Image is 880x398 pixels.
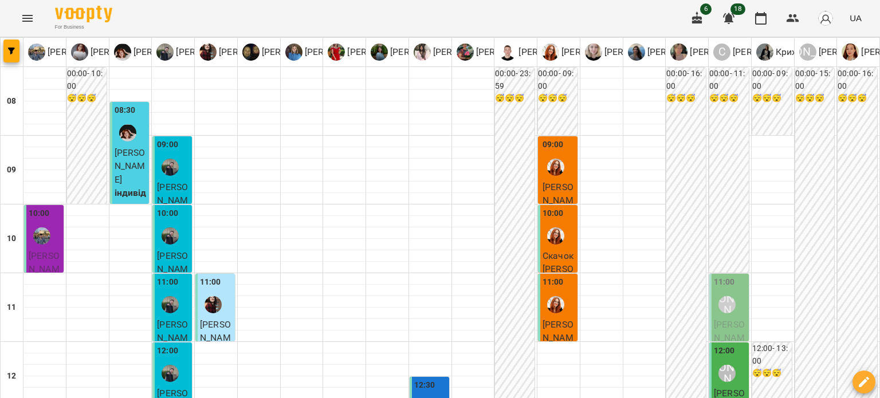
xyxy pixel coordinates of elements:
img: Кобзар Зоряна [547,159,564,176]
span: 18 [730,3,745,15]
span: 6 [700,3,712,15]
a: М [PERSON_NAME] [670,44,759,61]
span: [PERSON_NAME] [115,147,146,185]
label: 12:00 [714,345,735,357]
label: 09:00 [157,139,178,151]
a: А [PERSON_NAME] [371,44,459,61]
div: Анна Андрійчук [371,44,459,61]
button: UA [845,7,866,29]
div: [PERSON_NAME] [799,44,816,61]
h6: 😴😴😴 [752,367,792,380]
span: For Business [55,23,112,31]
div: Філіпських Анна [457,44,545,61]
img: С [628,44,645,61]
p: [PERSON_NAME] [345,45,417,59]
h6: 11 [7,301,16,314]
h6: 00:00 - 16:00 [838,68,877,92]
p: [PERSON_NAME] [602,45,674,59]
h6: 00:00 - 10:00 [67,68,107,92]
label: 11:00 [543,276,564,289]
span: [PERSON_NAME] [29,250,60,288]
img: Voopty Logo [55,6,112,22]
div: Савченко Дар'я [718,296,736,313]
h6: 00:00 - 23:59 [495,68,535,92]
p: [PERSON_NAME] [687,45,759,59]
img: Г [28,44,45,61]
img: Тарас Мурава [162,365,179,382]
label: 12:30 [414,379,435,392]
div: Катерина Стрій [71,44,160,61]
h6: 😴😴😴 [752,92,792,105]
img: О [285,44,302,61]
h6: 00:00 - 15:00 [795,68,835,92]
img: Кобзар Зоряна [547,296,564,313]
img: Вікторія Жежера [205,296,222,313]
img: avatar_s.png [818,10,834,26]
img: С [414,44,431,61]
h6: 😴😴😴 [838,92,877,105]
label: 11:00 [200,276,221,289]
a: К [PERSON_NAME] [542,44,631,61]
p: [PERSON_NAME] [131,45,203,59]
h6: 08 [7,95,16,108]
span: Скачок [PERSON_NAME] [543,250,573,302]
span: [PERSON_NAME] [157,250,188,288]
p: [PERSON_NAME] [45,45,117,59]
a: Г [PERSON_NAME] [28,44,117,61]
p: [PERSON_NAME] [388,45,459,59]
div: Савченко Дар'я [718,365,736,382]
a: К [PERSON_NAME] [585,44,674,61]
img: К [756,44,773,61]
a: Г [PERSON_NAME] [499,44,588,61]
img: Т [156,44,174,61]
a: В [PERSON_NAME] [242,44,331,61]
p: [PERSON_NAME] [516,45,588,59]
img: І [328,44,345,61]
img: Світлана Жаховська [119,124,136,141]
img: Тарас Мурава [162,159,179,176]
label: 12:00 [157,345,178,357]
label: 08:30 [115,104,136,117]
div: Олександра Хопець [285,44,374,61]
div: Григорій Рак [28,44,117,61]
label: 11:00 [714,276,735,289]
img: Тарас Мурава [162,227,179,245]
a: С [PERSON_NAME] [628,44,717,61]
h6: 10 [7,233,16,245]
img: К [71,44,88,61]
div: С [713,44,730,61]
h6: 😴😴😴 [538,92,577,105]
div: Світлана Жаховська [114,44,203,61]
div: Савченко Дар'я [713,44,809,61]
p: [PERSON_NAME] [559,45,631,59]
h6: 00:00 - 09:00 [538,68,577,92]
div: Кобець Каріна [585,44,674,61]
a: С [PERSON_NAME] [114,44,203,61]
span: [PERSON_NAME] [200,319,231,357]
img: В [199,44,217,61]
div: Мєдвєдєва Катерина [670,44,759,61]
label: 11:00 [157,276,178,289]
img: М [670,44,687,61]
img: Григорій Рак [33,227,50,245]
label: 09:00 [543,139,564,151]
label: 10:00 [29,207,50,220]
h6: 00:00 - 16:00 [666,68,706,92]
h6: 12:00 - 13:00 [752,342,792,367]
h6: 😴😴😴 [709,92,749,105]
p: [PERSON_NAME]'я [730,45,809,59]
span: [PERSON_NAME] [157,319,188,357]
h6: 09 [7,164,16,176]
span: [PERSON_NAME] [543,319,573,357]
span: [PERSON_NAME] [157,182,188,219]
div: Кобзар Зоряна [542,44,631,61]
a: С [PERSON_NAME] [414,44,502,61]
